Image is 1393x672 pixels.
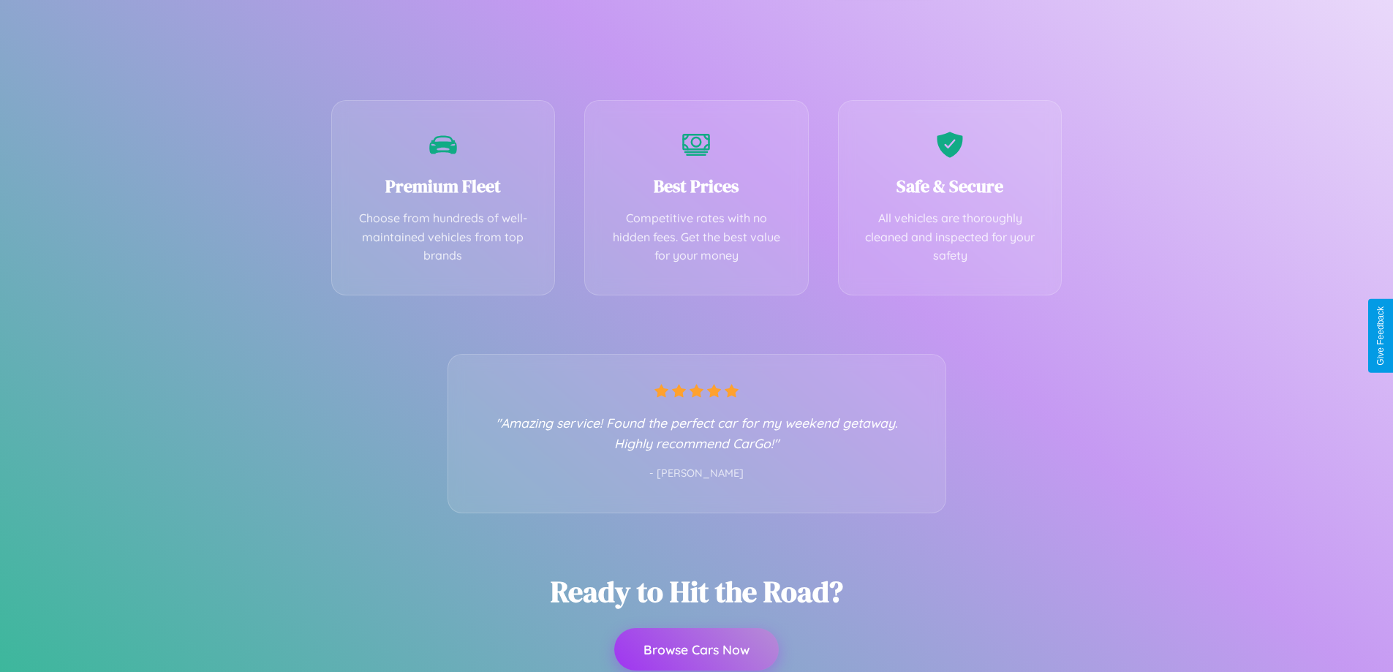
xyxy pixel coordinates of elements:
p: "Amazing service! Found the perfect car for my weekend getaway. Highly recommend CarGo!" [477,412,916,453]
p: Choose from hundreds of well-maintained vehicles from top brands [354,209,533,265]
p: All vehicles are thoroughly cleaned and inspected for your safety [861,209,1040,265]
h3: Safe & Secure [861,174,1040,198]
div: Give Feedback [1375,306,1386,366]
h3: Premium Fleet [354,174,533,198]
p: - [PERSON_NAME] [477,464,916,483]
h2: Ready to Hit the Road? [551,572,843,611]
p: Competitive rates with no hidden fees. Get the best value for your money [607,209,786,265]
button: Browse Cars Now [614,628,779,671]
h3: Best Prices [607,174,786,198]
